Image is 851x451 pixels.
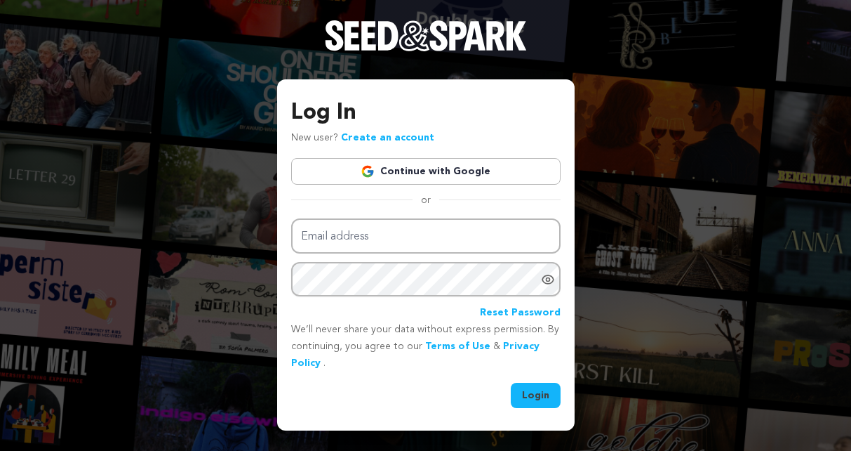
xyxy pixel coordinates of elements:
a: Terms of Use [425,341,490,351]
a: Seed&Spark Homepage [325,20,527,79]
a: Reset Password [480,305,561,322]
h3: Log In [291,96,561,130]
a: Continue with Google [291,158,561,185]
a: Create an account [341,133,434,143]
p: New user? [291,130,434,147]
a: Show password as plain text. Warning: this will display your password on the screen. [541,273,555,287]
input: Email address [291,218,561,254]
p: We’ll never share your data without express permission. By continuing, you agree to our & . [291,322,561,372]
button: Login [511,383,561,408]
img: Google logo [361,164,375,178]
img: Seed&Spark Logo [325,20,527,51]
a: Privacy Policy [291,341,540,368]
span: or [413,193,439,207]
